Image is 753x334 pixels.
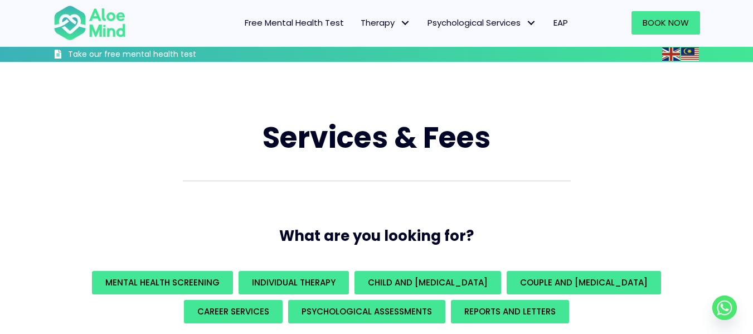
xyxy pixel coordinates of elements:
[352,11,419,35] a: TherapyTherapy: submenu
[54,49,256,62] a: Take our free mental health test
[302,306,432,317] span: Psychological assessments
[105,277,220,288] span: Mental Health Screening
[54,4,126,41] img: Aloe mind Logo
[681,47,700,60] a: Malay
[464,306,556,317] span: REPORTS AND LETTERS
[662,47,681,60] a: English
[92,271,233,294] a: Mental Health Screening
[236,11,352,35] a: Free Mental Health Test
[631,11,700,35] a: Book Now
[279,226,474,246] span: What are you looking for?
[197,306,269,317] span: Career Services
[712,296,737,320] a: Whatsapp
[354,271,501,294] a: Child and [MEDICAL_DATA]
[245,17,344,28] span: Free Mental Health Test
[263,117,490,158] span: Services & Fees
[361,17,411,28] span: Therapy
[239,271,349,294] a: Individual Therapy
[54,268,700,326] div: What are you looking for?
[184,300,283,323] a: Career Services
[252,277,336,288] span: Individual Therapy
[140,11,576,35] nav: Menu
[545,11,576,35] a: EAP
[427,17,537,28] span: Psychological Services
[368,277,488,288] span: Child and [MEDICAL_DATA]
[681,47,699,61] img: ms
[553,17,568,28] span: EAP
[520,277,648,288] span: Couple and [MEDICAL_DATA]
[523,15,540,31] span: Psychological Services: submenu
[397,15,414,31] span: Therapy: submenu
[662,47,680,61] img: en
[288,300,445,323] a: Psychological assessments
[451,300,569,323] a: REPORTS AND LETTERS
[507,271,661,294] a: Couple and [MEDICAL_DATA]
[68,49,256,60] h3: Take our free mental health test
[419,11,545,35] a: Psychological ServicesPsychological Services: submenu
[643,17,689,28] span: Book Now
